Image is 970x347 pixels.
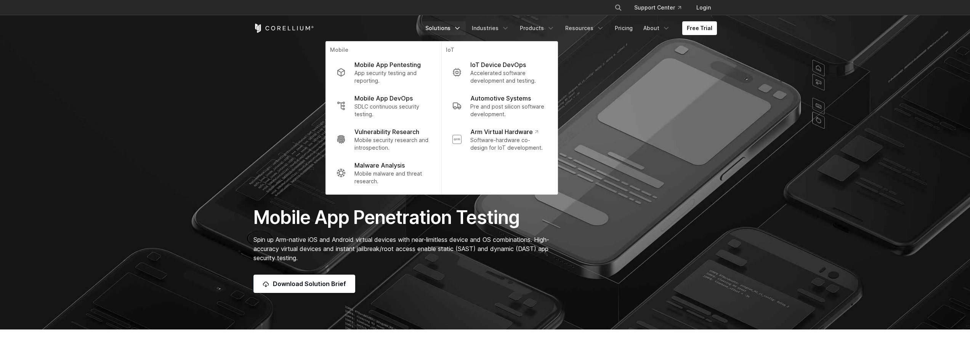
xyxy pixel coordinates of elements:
[470,94,531,103] p: Automotive Systems
[354,127,419,136] p: Vulnerability Research
[253,275,355,293] a: Download Solution Brief
[354,60,421,69] p: Mobile App Pentesting
[605,1,717,14] div: Navigation Menu
[354,136,430,152] p: Mobile security research and introspection.
[470,69,547,85] p: Accelerated software development and testing.
[253,24,314,33] a: Corellium Home
[470,103,547,118] p: Pre and post silicon software development.
[330,46,436,56] p: Mobile
[253,236,549,262] span: Spin up Arm-native iOS and Android virtual devices with near-limitless device and OS combinations...
[354,103,430,118] p: SDLC continuous security testing.
[561,21,609,35] a: Resources
[330,56,436,89] a: Mobile App Pentesting App security testing and reporting.
[421,21,466,35] a: Solutions
[446,56,553,89] a: IoT Device DevOps Accelerated software development and testing.
[639,21,675,35] a: About
[446,89,553,123] a: Automotive Systems Pre and post silicon software development.
[330,123,436,156] a: Vulnerability Research Mobile security research and introspection.
[470,136,547,152] p: Software-hardware co-design for IoT development.
[628,1,687,14] a: Support Center
[253,206,557,229] h1: Mobile App Penetration Testing
[610,21,637,35] a: Pricing
[611,1,625,14] button: Search
[470,60,526,69] p: IoT Device DevOps
[354,94,413,103] p: Mobile App DevOps
[273,279,346,288] span: Download Solution Brief
[682,21,717,35] a: Free Trial
[446,46,553,56] p: IoT
[354,161,405,170] p: Malware Analysis
[446,123,553,156] a: Arm Virtual Hardware Software-hardware co-design for IoT development.
[690,1,717,14] a: Login
[354,69,430,85] p: App security testing and reporting.
[467,21,514,35] a: Industries
[515,21,559,35] a: Products
[330,89,436,123] a: Mobile App DevOps SDLC continuous security testing.
[354,170,430,185] p: Mobile malware and threat research.
[330,156,436,190] a: Malware Analysis Mobile malware and threat research.
[421,21,717,35] div: Navigation Menu
[470,127,538,136] p: Arm Virtual Hardware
